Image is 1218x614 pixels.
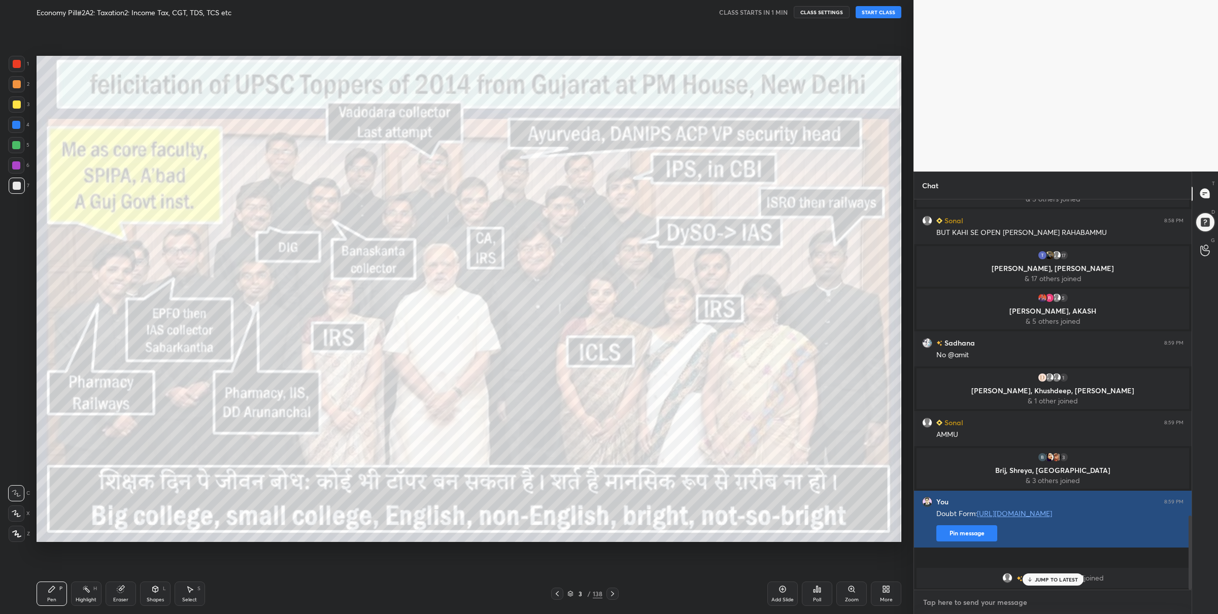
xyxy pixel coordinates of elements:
[9,526,30,542] div: Z
[936,497,949,506] h6: You
[977,508,1052,518] a: [URL][DOMAIN_NAME]
[93,586,97,591] div: H
[936,350,1183,360] div: No @amit
[1059,293,1069,303] div: 5
[936,218,942,224] img: Learner_Badge_beginner_1_8b307cf2a0.svg
[923,307,1183,315] p: [PERSON_NAME], AKASH
[880,597,893,602] div: More
[719,8,788,17] h5: CLASS STARTS IN 1 MIN
[1037,250,1047,260] img: 3
[47,597,56,602] div: Pen
[1035,576,1078,583] p: JUMP TO LATEST
[163,586,166,591] div: L
[9,76,29,92] div: 2
[593,589,602,598] div: 138
[922,497,932,507] img: 60d1215eb01f418a8ad72f0857a970c6.jpg
[1044,372,1055,383] img: default.png
[914,172,946,199] p: Chat
[182,597,197,602] div: Select
[1212,180,1215,187] p: T
[1052,250,1062,260] img: default.png
[794,6,850,18] button: CLASS SETTINGS
[923,397,1183,405] p: & 1 other joined
[1084,574,1104,582] span: joined
[588,591,591,597] div: /
[1052,372,1062,383] img: default.png
[923,476,1183,485] p: & 3 others joined
[936,430,1183,440] div: AMMU
[845,597,859,602] div: Zoom
[942,417,963,428] h6: Sonal
[923,466,1183,474] p: Brij, Shreya, [GEOGRAPHIC_DATA]
[936,420,942,426] img: Learner_Badge_beginner_1_8b307cf2a0.svg
[942,337,975,348] h6: Sadhana
[576,591,586,597] div: 3
[1044,250,1055,260] img: f4bf9c089a33426f8f31e5205ed07b75.jpg
[936,509,1183,519] div: Doubt Form:
[1037,372,1047,383] img: 85099d93d1af4c52bbd6e409fea6bf7c.png
[8,137,29,153] div: 5
[1025,574,1084,582] span: [PERSON_NAME]
[1002,573,1012,583] img: default.png
[923,317,1183,325] p: & 5 others joined
[914,199,1192,590] div: grid
[922,337,932,348] img: 93f7dbc6b8aa4eaea507d5eb3f61b811.jpg
[923,264,1183,272] p: [PERSON_NAME], [PERSON_NAME]
[923,195,1183,203] p: & 5 others joined
[922,417,932,427] img: default.png
[113,597,128,602] div: Eraser
[1164,217,1183,223] div: 8:58 PM
[9,56,29,72] div: 1
[76,597,96,602] div: Highlight
[9,178,29,194] div: 7
[1059,250,1069,260] div: 17
[9,96,29,113] div: 3
[1044,452,1055,462] img: c4f317af66a8453ca7120f3700683f83.jpg
[1052,452,1062,462] img: cbd1b85705eb44118d5a8f891fd446e7.jpg
[197,586,200,591] div: S
[1211,236,1215,244] p: G
[37,8,231,17] h4: Economy Pill#2A2: Taxation2: Income Tax, CGT, TDS, TCS etc
[936,228,1183,238] div: BUT KAHI SE OPEN [PERSON_NAME] RAHABAMMU
[1164,419,1183,425] div: 8:59 PM
[1059,452,1069,462] div: 3
[8,505,30,522] div: X
[936,525,997,541] button: Pin message
[1164,499,1183,505] div: 8:59 PM
[1059,372,1069,383] div: 1
[923,387,1183,395] p: [PERSON_NAME], Khushdeep, [PERSON_NAME]
[923,275,1183,283] p: & 17 others joined
[922,215,932,225] img: default.png
[59,586,62,591] div: P
[1017,575,1023,581] img: no-rating-badge.077c3623.svg
[813,597,821,602] div: Poll
[8,117,29,133] div: 4
[856,6,901,18] button: START CLASS
[771,597,794,602] div: Add Slide
[1164,339,1183,346] div: 8:59 PM
[8,485,30,501] div: C
[147,597,164,602] div: Shapes
[942,215,963,226] h6: Sonal
[1052,293,1062,303] img: default.png
[8,157,29,174] div: 6
[1037,293,1047,303] img: 5fd4c656f2eb4bae91939de75c0df5ec.2238041_AAuE7mC_2aagjQTnhNhjHvq27iU5BKgccJEyoAT5EYZD3g%3Ds96-c
[1037,452,1047,462] img: 3
[936,340,942,346] img: no-rating-badge.077c3623.svg
[1044,293,1055,303] img: 8a542eef6d664ccc99296ba082a8687b.55023396_3
[1211,208,1215,216] p: D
